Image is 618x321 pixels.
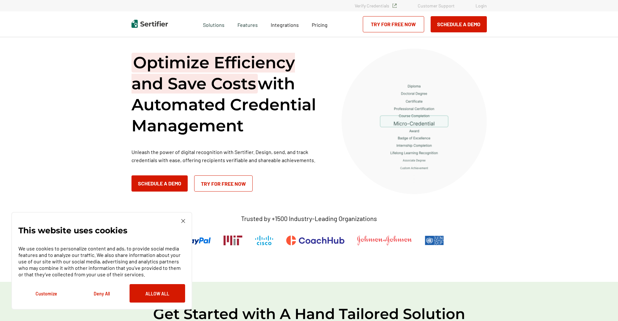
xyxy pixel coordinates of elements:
[363,16,424,32] a: Try for Free Now
[271,20,299,28] a: Integrations
[131,175,188,192] button: Schedule a Demo
[355,3,397,8] a: Verify Credentials
[241,215,377,223] p: Trusted by +1500 Industry-Leading Organizations
[74,284,130,303] button: Deny All
[393,4,397,8] img: Verified
[271,22,299,28] span: Integrations
[476,3,487,8] a: Login
[286,236,344,245] img: CoachHub
[18,227,127,234] p: This website uses cookies
[194,175,253,192] a: Try for Free Now
[418,3,455,8] a: Customer Support
[181,219,185,223] img: Cookie Popup Close
[18,284,74,303] button: Customize
[224,236,242,245] img: Massachusetts Institute of Technology
[131,148,325,164] p: Unleash the power of digital recognition with Sertifier. Design, send, and track credentials with...
[131,52,325,136] h1: with Automated Credential Management
[174,236,211,245] img: PayPal
[403,159,425,162] g: Associate Degree
[312,20,328,28] a: Pricing
[357,236,412,245] img: Johnson & Johnson
[237,20,258,28] span: Features
[431,16,487,32] button: Schedule a Demo
[131,53,295,94] span: Optimize Efficiency and Save Costs
[255,236,273,245] img: Cisco
[312,22,328,28] span: Pricing
[131,20,168,28] img: Sertifier | Digital Credentialing Platform
[425,236,444,245] img: UNDP
[130,284,185,303] button: Allow All
[18,245,185,278] p: We use cookies to personalize content and ads, to provide social media features and to analyze ou...
[203,20,225,28] span: Solutions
